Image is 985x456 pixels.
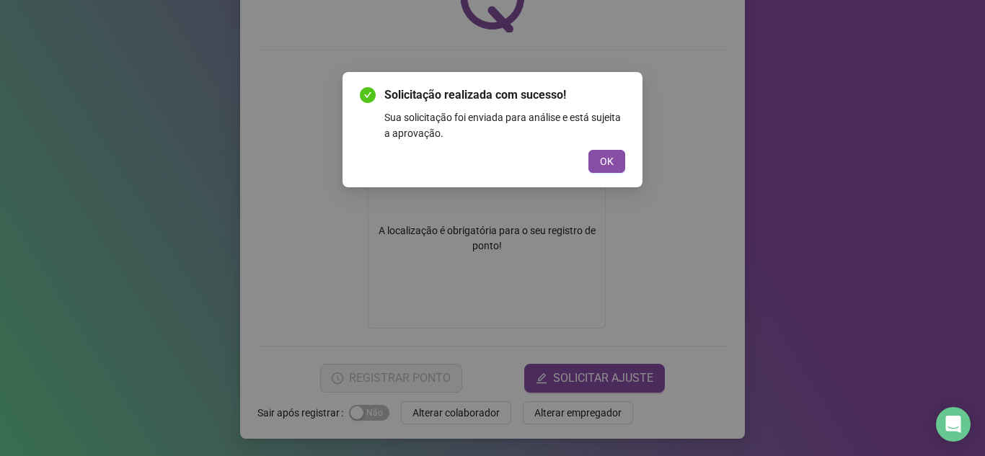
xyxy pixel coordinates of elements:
[384,109,625,141] div: Sua solicitação foi enviada para análise e está sujeita a aprovação.
[936,407,971,442] div: Open Intercom Messenger
[588,150,625,173] button: OK
[384,86,625,104] span: Solicitação realizada com sucesso!
[360,87,376,103] span: check-circle
[600,153,614,169] span: OK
